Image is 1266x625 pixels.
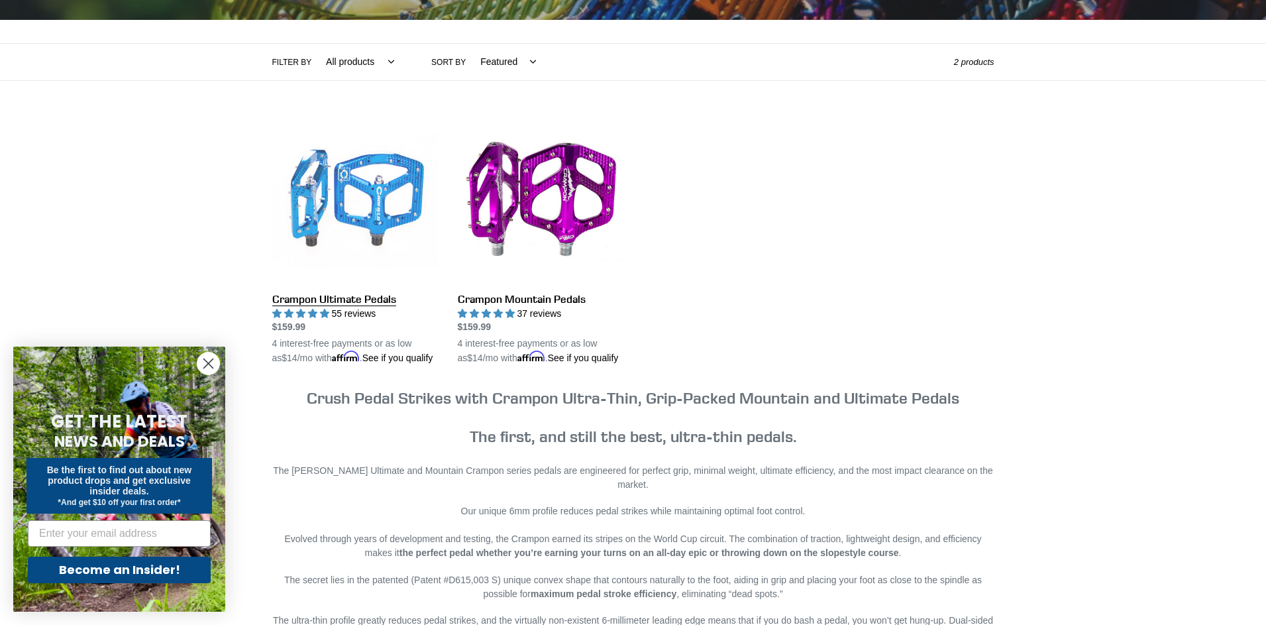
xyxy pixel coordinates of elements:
label: Filter by [272,56,312,68]
p: Our unique 6mm profile reduces pedal strikes while maintaining optimal foot control. Evolved thro... [272,504,994,560]
strong: Crush Pedal Strikes with Crampon Ultra-Thin, Grip-Packed Mountain and Ultimate Pedals [307,388,959,408]
button: Become an Insider! [28,557,211,583]
strong: maximum pedal stroke efficiency [531,589,676,599]
button: Close dialog [197,352,220,375]
span: Be the first to find out about new product drops and get exclusive insider deals. [47,465,192,496]
h3: The first, and still the best, ultra-thin pedals. [272,388,994,445]
span: NEWS AND DEALS [54,431,185,452]
span: 2 products [954,57,994,67]
strong: the perfect pedal whether you’re earning your turns on an all-day epic or throwing down on the sl... [399,547,899,558]
p: The secret lies in the patented (Patent #D615,003 S) unique convex shape that contours naturally ... [272,573,994,601]
span: GET THE LATEST [51,410,187,433]
input: Enter your email address [28,520,211,547]
p: The [PERSON_NAME] Ultimate and Mountain Crampon series pedals are engineered for perfect grip, mi... [272,464,994,492]
label: Sort by [431,56,466,68]
span: *And get $10 off your first order* [58,498,180,507]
